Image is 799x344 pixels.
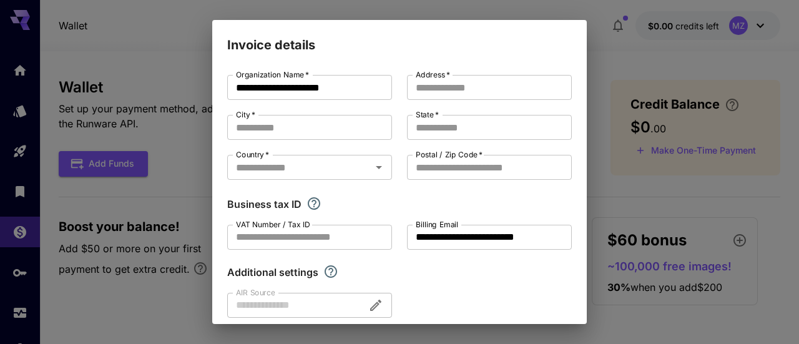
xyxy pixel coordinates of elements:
[416,69,450,80] label: Address
[323,264,338,279] svg: Explore additional customization settings
[416,109,439,120] label: State
[306,196,321,211] svg: If you are a business tax registrant, please enter your business tax ID here.
[416,149,483,160] label: Postal / Zip Code
[236,149,269,160] label: Country
[416,219,458,230] label: Billing Email
[212,20,587,55] h2: Invoice details
[236,109,255,120] label: City
[227,265,318,280] p: Additional settings
[370,159,388,176] button: Open
[227,197,301,212] p: Business tax ID
[236,219,310,230] label: VAT Number / Tax ID
[236,287,275,298] label: AIR Source
[236,69,309,80] label: Organization Name
[737,284,799,344] iframe: Chat Widget
[737,284,799,344] div: Widget de chat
